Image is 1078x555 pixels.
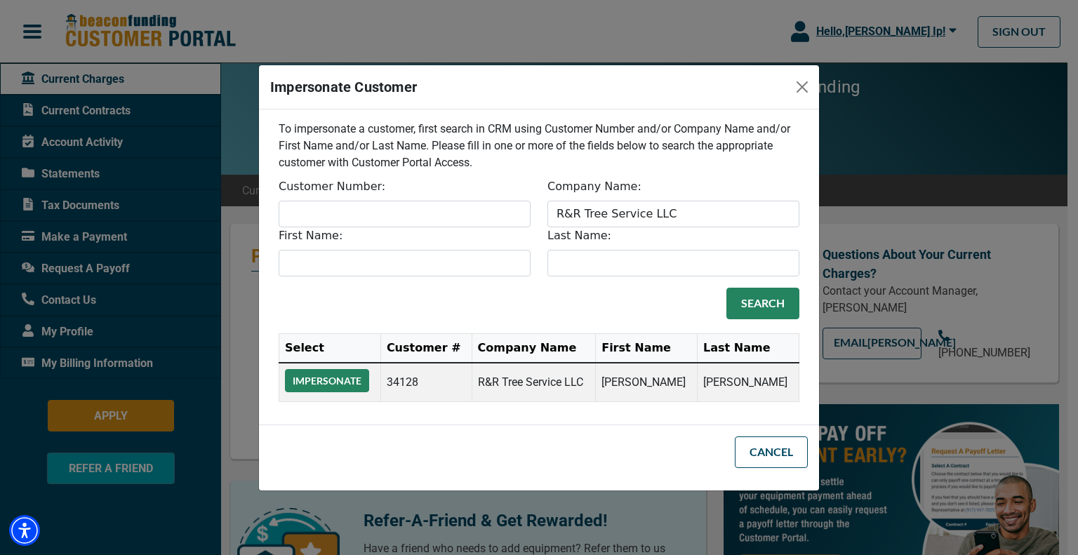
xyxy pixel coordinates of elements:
button: Close [791,76,813,98]
p: [PERSON_NAME] [601,374,691,391]
p: R&R Tree Service LLC [478,374,590,391]
th: Company Name [472,333,596,363]
label: Company Name: [547,178,641,195]
th: Customer # [380,333,472,363]
th: Last Name [698,333,799,363]
p: 34128 [387,374,466,391]
div: Accessibility Menu [9,515,40,546]
button: Cancel [735,436,808,468]
th: Select [279,333,381,363]
label: Customer Number: [279,178,385,195]
label: First Name: [279,227,342,244]
p: [PERSON_NAME] [703,374,793,391]
label: Last Name: [547,227,611,244]
p: To impersonate a customer, first search in CRM using Customer Number and/or Company Name and/or F... [279,121,799,171]
th: First Name [596,333,698,363]
button: Search [726,288,799,319]
h5: Impersonate Customer [270,76,417,98]
button: Impersonate [285,369,369,392]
